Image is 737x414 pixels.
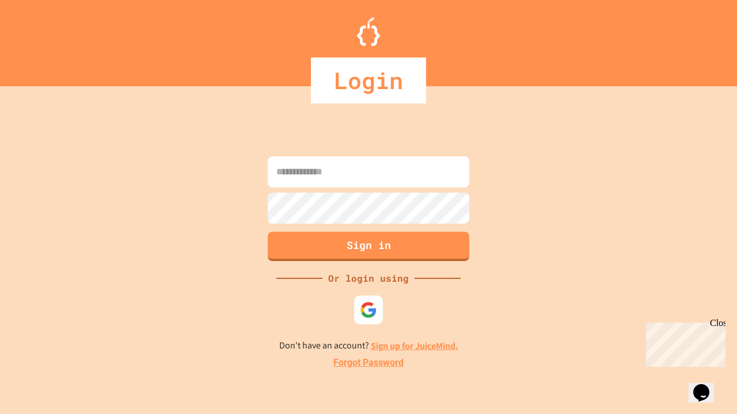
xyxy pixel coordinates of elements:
div: Login [311,57,426,103]
iframe: chat widget [689,368,725,402]
img: google-icon.svg [360,301,377,319]
img: Logo.svg [357,17,380,46]
a: Sign up for JuiceMind. [371,340,458,352]
button: Sign in [268,232,469,261]
div: Chat with us now!Close [5,5,79,73]
p: Don't have an account? [279,339,458,353]
a: Forgot Password [333,356,404,370]
iframe: chat widget [641,318,725,367]
div: Or login using [322,271,415,285]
